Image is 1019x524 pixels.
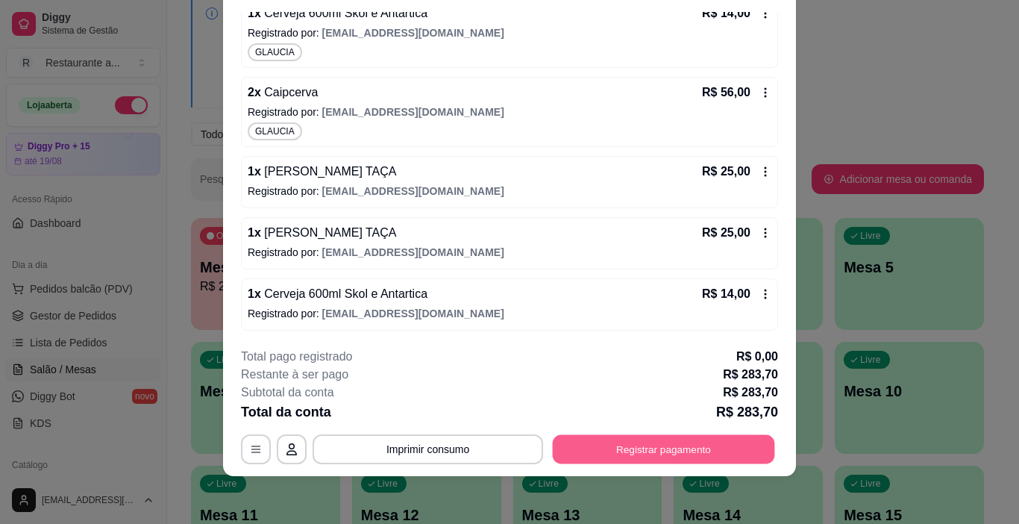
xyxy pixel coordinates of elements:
[241,402,331,422] p: Total da conta
[261,86,318,99] span: Caipcerva
[322,308,504,319] span: [EMAIL_ADDRESS][DOMAIN_NAME]
[252,46,298,58] span: GLAUCIA
[248,105,771,119] p: Registrado por:
[261,165,397,178] span: [PERSON_NAME] TAÇA
[248,285,427,303] p: 1 x
[553,435,775,464] button: Registrar pagamento
[702,224,750,242] p: R$ 25,00
[241,384,334,402] p: Subtotal da conta
[248,245,771,260] p: Registrado por:
[248,184,771,199] p: Registrado por:
[241,366,348,384] p: Restante à ser pago
[248,25,771,40] p: Registrado por:
[248,84,318,102] p: 2 x
[322,246,504,258] span: [EMAIL_ADDRESS][DOMAIN_NAME]
[322,27,504,39] span: [EMAIL_ADDRESS][DOMAIN_NAME]
[248,163,397,181] p: 1 x
[702,163,750,181] p: R$ 25,00
[723,384,778,402] p: R$ 283,70
[716,402,778,422] p: R$ 283,70
[241,348,352,366] p: Total pago registrado
[261,7,427,19] span: Cerveja 600ml Skol e Antartica
[723,366,778,384] p: R$ 283,70
[261,287,427,300] span: Cerveja 600ml Skol e Antartica
[252,125,298,137] span: GLAUCIA
[248,4,427,22] p: 1 x
[313,434,543,464] button: Imprimir consumo
[702,285,750,303] p: R$ 14,00
[248,306,771,321] p: Registrado por:
[702,84,750,102] p: R$ 56,00
[322,106,504,118] span: [EMAIL_ADDRESS][DOMAIN_NAME]
[322,185,504,197] span: [EMAIL_ADDRESS][DOMAIN_NAME]
[261,226,397,239] span: [PERSON_NAME] TAÇA
[248,224,397,242] p: 1 x
[702,4,750,22] p: R$ 14,00
[736,348,778,366] p: R$ 0,00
